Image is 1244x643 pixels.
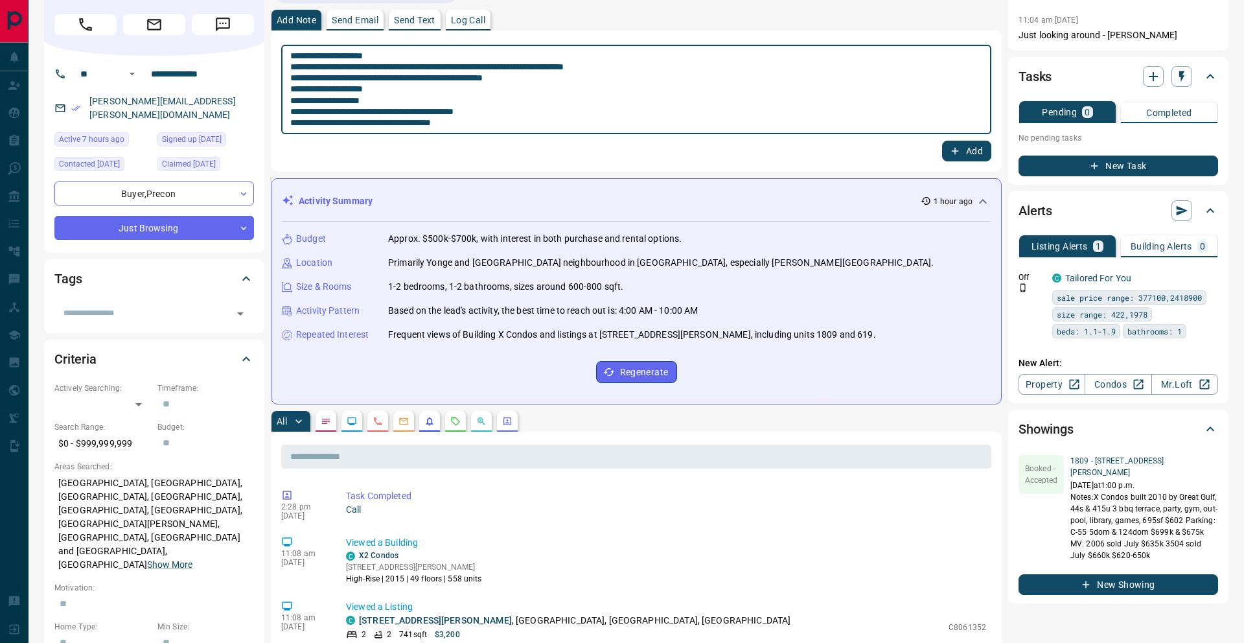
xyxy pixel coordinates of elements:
[54,216,254,240] div: Just Browsing
[281,511,327,520] p: [DATE]
[387,629,391,640] p: 2
[347,416,357,427] svg: Lead Browsing Activity
[1019,272,1044,283] p: Off
[299,194,373,208] p: Activity Summary
[157,157,254,175] div: Thu Jan 21 2021
[54,382,151,394] p: Actively Searching:
[942,141,991,161] button: Add
[54,473,254,576] p: [GEOGRAPHIC_DATA], [GEOGRAPHIC_DATA], [GEOGRAPHIC_DATA], [GEOGRAPHIC_DATA], [GEOGRAPHIC_DATA], [G...
[54,268,82,289] h2: Tags
[59,158,120,170] span: Contacted [DATE]
[124,66,140,82] button: Open
[296,304,360,318] p: Activity Pattern
[54,344,254,375] div: Criteria
[296,232,326,246] p: Budget
[157,421,254,433] p: Budget:
[1019,419,1074,439] h2: Showings
[346,600,986,614] p: Viewed a Listing
[157,621,254,633] p: Min Size:
[296,328,369,342] p: Repeated Interest
[281,613,327,622] p: 11:08 am
[1070,455,1218,478] p: 1809 - [STREET_ADDRESS][PERSON_NAME]
[346,536,986,550] p: Viewed a Building
[54,621,151,633] p: Home Type:
[54,349,97,369] h2: Criteria
[1151,374,1218,395] a: Mr.Loft
[54,461,254,473] p: Areas Searched:
[1019,61,1218,92] div: Tasks
[332,16,378,25] p: Send Email
[359,614,790,627] p: , [GEOGRAPHIC_DATA], [GEOGRAPHIC_DATA], [GEOGRAPHIC_DATA]
[1019,195,1218,226] div: Alerts
[277,417,287,426] p: All
[1019,29,1218,42] p: Just looking around - [PERSON_NAME]
[89,96,236,120] a: [PERSON_NAME][EMAIL_ADDRESS][PERSON_NAME][DOMAIN_NAME]
[123,14,185,35] span: Email
[394,16,435,25] p: Send Text
[399,629,427,640] p: 741 sqft
[1057,291,1202,304] span: sale price range: 377100,2418900
[157,382,254,394] p: Timeframe:
[1019,200,1052,221] h2: Alerts
[1019,374,1085,395] a: Property
[296,280,352,294] p: Size & Rooms
[949,622,986,633] p: C8061352
[1131,242,1192,251] p: Building Alerts
[596,361,677,383] button: Regenerate
[1042,108,1077,117] p: Pending
[1019,283,1028,292] svg: Push Notification Only
[1019,128,1218,148] p: No pending tasks
[1052,274,1061,283] div: condos.ca
[157,132,254,150] div: Sat Mar 02 2019
[1200,242,1205,251] p: 0
[346,489,986,503] p: Task Completed
[346,573,482,585] p: High-Rise | 2015 | 49 floors | 558 units
[359,615,512,625] a: [STREET_ADDRESS][PERSON_NAME]
[1096,242,1101,251] p: 1
[1019,156,1218,176] button: New Task
[388,256,934,270] p: Primarily Yonge and [GEOGRAPHIC_DATA] neighbourhood in [GEOGRAPHIC_DATA], especially [PERSON_NAME...
[59,133,124,146] span: Active 7 hours ago
[1019,66,1052,87] h2: Tasks
[1085,108,1090,117] p: 0
[451,16,485,25] p: Log Call
[231,305,249,323] button: Open
[1019,574,1218,595] button: New Showing
[1019,414,1218,445] div: Showings
[162,158,216,170] span: Claimed [DATE]
[54,132,151,150] div: Tue Oct 14 2025
[476,416,487,427] svg: Opportunities
[281,502,327,511] p: 2:28 pm
[54,157,151,175] div: Wed Sep 18 2024
[54,263,254,294] div: Tags
[398,416,409,427] svg: Emails
[1085,374,1151,395] a: Condos
[1019,463,1064,486] p: Booked - Accepted
[388,328,876,342] p: Frequent views of Building X Condos and listings at [STREET_ADDRESS][PERSON_NAME], including unit...
[1031,242,1088,251] p: Listing Alerts
[388,280,623,294] p: 1-2 bedrooms, 1-2 bathrooms, sizes around 600-800 sqft.
[162,133,222,146] span: Signed up [DATE]
[277,16,316,25] p: Add Note
[54,421,151,433] p: Search Range:
[346,552,355,561] div: condos.ca
[1019,357,1218,370] p: New Alert:
[388,304,698,318] p: Based on the lead's activity, the best time to reach out is: 4:00 AM - 10:00 AM
[934,196,973,207] p: 1 hour ago
[435,629,460,640] p: $3,200
[281,622,327,631] p: [DATE]
[321,416,331,427] svg: Notes
[359,551,398,560] a: X2 Condos
[362,629,366,640] p: 2
[424,416,435,427] svg: Listing Alerts
[1057,325,1116,338] span: beds: 1.1-1.9
[346,503,986,517] p: Call
[54,582,254,594] p: Motivation:
[192,14,254,35] span: Message
[1065,273,1131,283] a: Tailored For You
[54,433,151,454] p: $0 - $999,999,999
[71,104,80,113] svg: Email Verified
[1019,16,1078,25] p: 11:04 am [DATE]
[373,416,383,427] svg: Calls
[54,14,117,35] span: Call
